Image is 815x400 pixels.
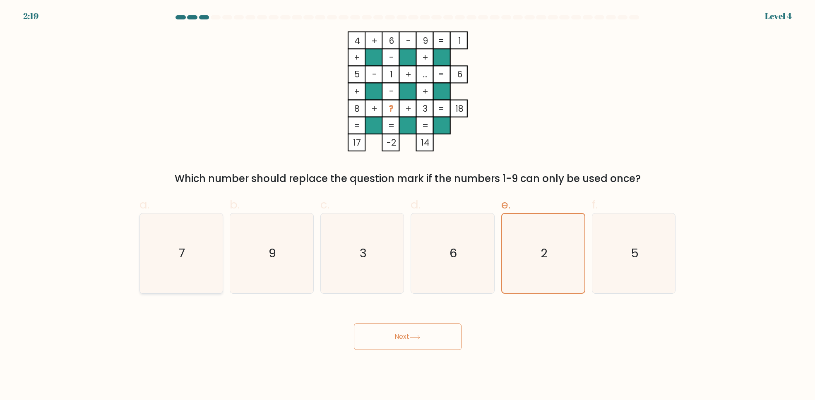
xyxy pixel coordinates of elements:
[269,245,276,262] text: 9
[438,103,444,115] tspan: =
[389,68,392,80] tspan: 1
[438,35,444,47] tspan: =
[371,103,377,115] tspan: +
[423,103,428,115] tspan: 3
[422,51,428,63] tspan: +
[144,171,671,186] div: Which number should replace the question mark if the numbers 1-9 can only be used once?
[405,103,411,115] tspan: +
[230,196,240,213] span: b.
[23,10,38,22] div: 2:19
[406,35,410,47] tspan: -
[388,120,394,132] tspan: =
[455,103,464,115] tspan: 18
[353,137,361,149] tspan: 17
[354,103,360,115] tspan: 8
[354,35,360,47] tspan: 4
[422,35,428,47] tspan: 9
[631,245,639,262] text: 5
[421,137,429,149] tspan: 14
[360,245,367,262] text: 3
[405,68,411,80] tspan: +
[458,35,461,47] tspan: 1
[438,68,444,80] tspan: =
[501,196,510,213] span: e.
[422,85,428,97] tspan: +
[354,68,360,80] tspan: 5
[541,245,548,262] text: 2
[372,68,377,80] tspan: -
[422,120,428,132] tspan: =
[320,196,329,213] span: c.
[389,103,394,115] tspan: ?
[423,68,428,80] tspan: ...
[765,10,792,22] div: Level 4
[354,323,462,350] button: Next
[592,196,598,213] span: f.
[411,196,421,213] span: d.
[354,120,360,132] tspan: =
[139,196,149,213] span: a.
[371,35,377,47] tspan: +
[389,51,393,63] tspan: -
[354,51,360,63] tspan: +
[179,245,185,262] text: 7
[450,245,457,262] text: 6
[389,85,393,97] tspan: -
[354,85,360,97] tspan: +
[388,35,394,47] tspan: 6
[457,68,462,80] tspan: 6
[386,137,396,149] tspan: -2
